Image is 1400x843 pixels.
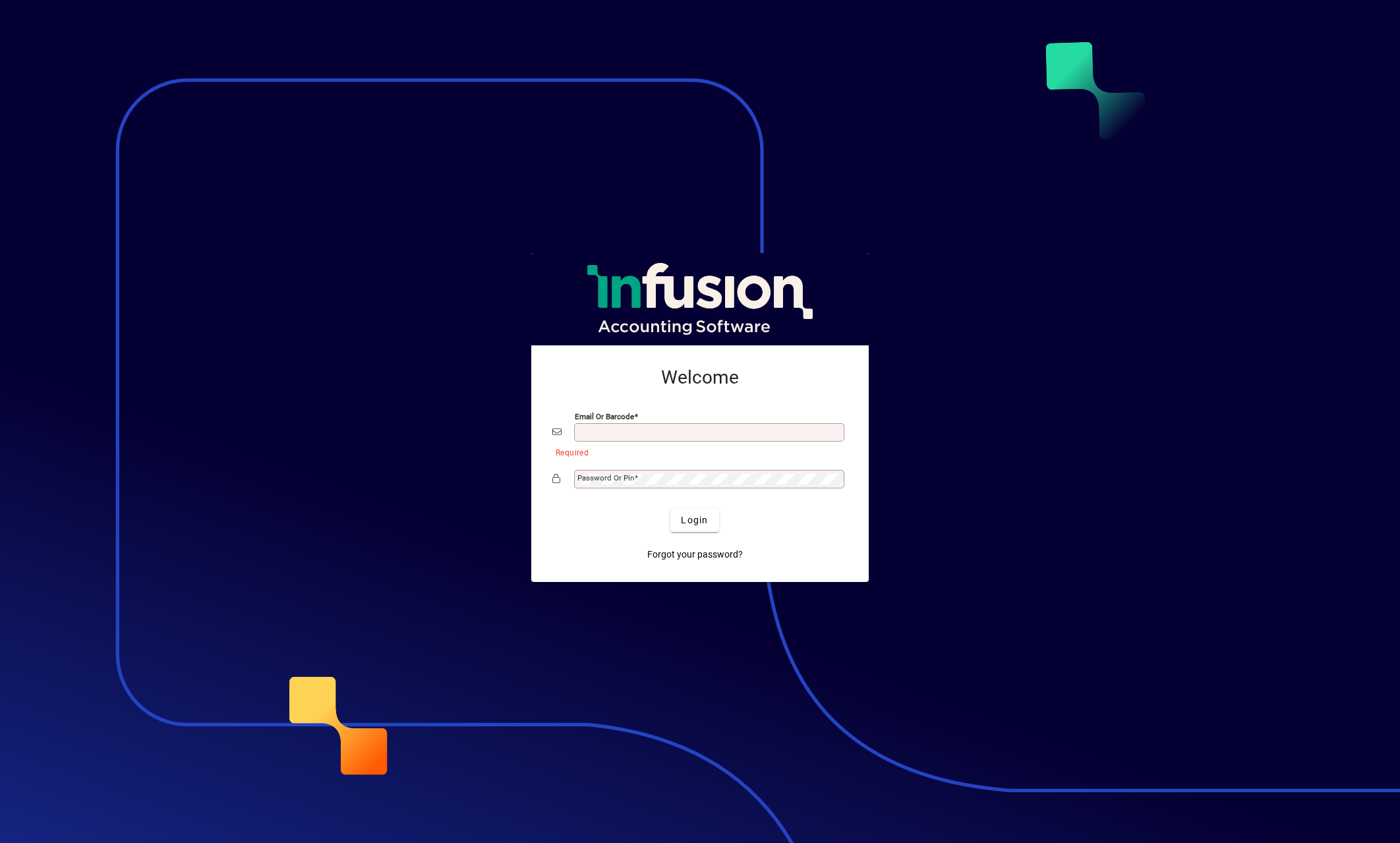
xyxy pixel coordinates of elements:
[575,412,634,421] mat-label: Email or Barcode
[647,548,743,562] span: Forgot your password?
[556,445,837,459] mat-error: Required
[681,513,708,527] span: Login
[670,508,718,532] button: Login
[552,366,848,389] h2: Welcome
[642,542,748,566] a: Forgot your password?
[577,473,634,482] mat-label: Password or Pin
